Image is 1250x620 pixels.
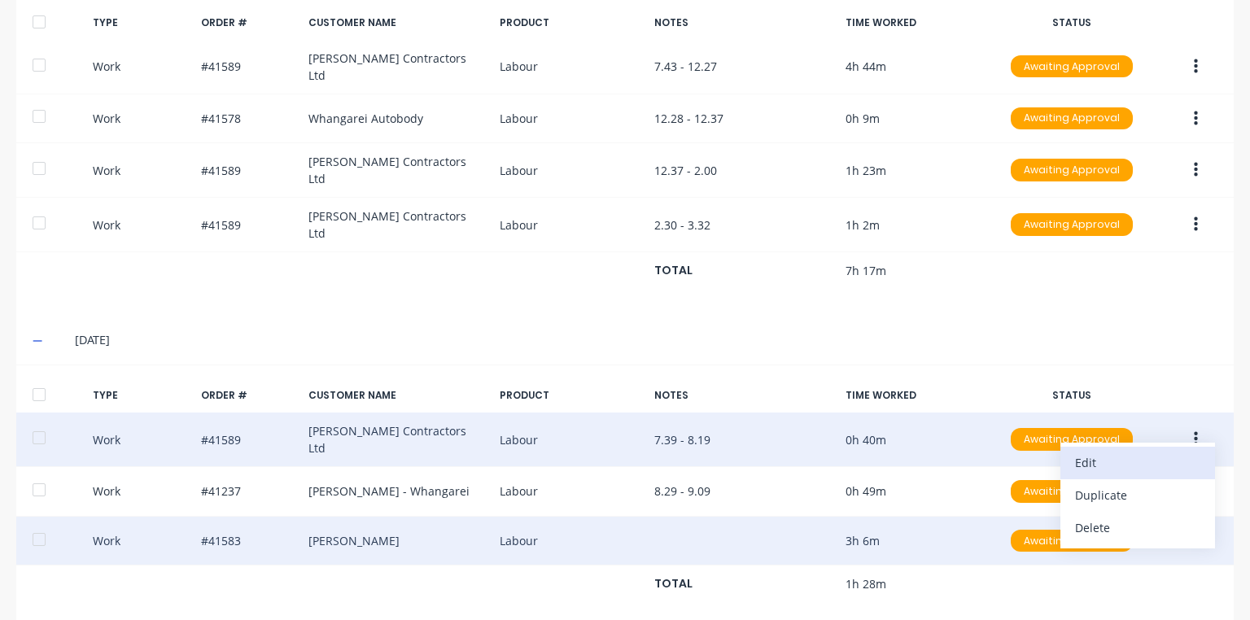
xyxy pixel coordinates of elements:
[654,388,832,403] div: NOTES
[1011,159,1133,181] div: Awaiting Approval
[846,15,988,30] div: TIME WORKED
[93,388,187,403] div: TYPE
[1011,480,1133,503] div: Awaiting Approval
[1011,213,1133,236] div: Awaiting Approval
[1011,55,1133,78] div: Awaiting Approval
[201,15,295,30] div: ORDER #
[1011,530,1133,552] div: Awaiting Approval
[1075,483,1200,507] div: Duplicate
[654,15,832,30] div: NOTES
[1075,451,1200,474] div: Edit
[1000,15,1143,30] div: STATUS
[93,15,187,30] div: TYPE
[308,388,486,403] div: CUSTOMER NAME
[500,388,642,403] div: PRODUCT
[1075,516,1200,539] div: Delete
[75,331,1217,349] div: [DATE]
[1011,107,1133,130] div: Awaiting Approval
[1000,388,1143,403] div: STATUS
[846,388,988,403] div: TIME WORKED
[308,15,486,30] div: CUSTOMER NAME
[201,388,295,403] div: ORDER #
[1011,428,1133,451] div: Awaiting Approval
[500,15,642,30] div: PRODUCT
